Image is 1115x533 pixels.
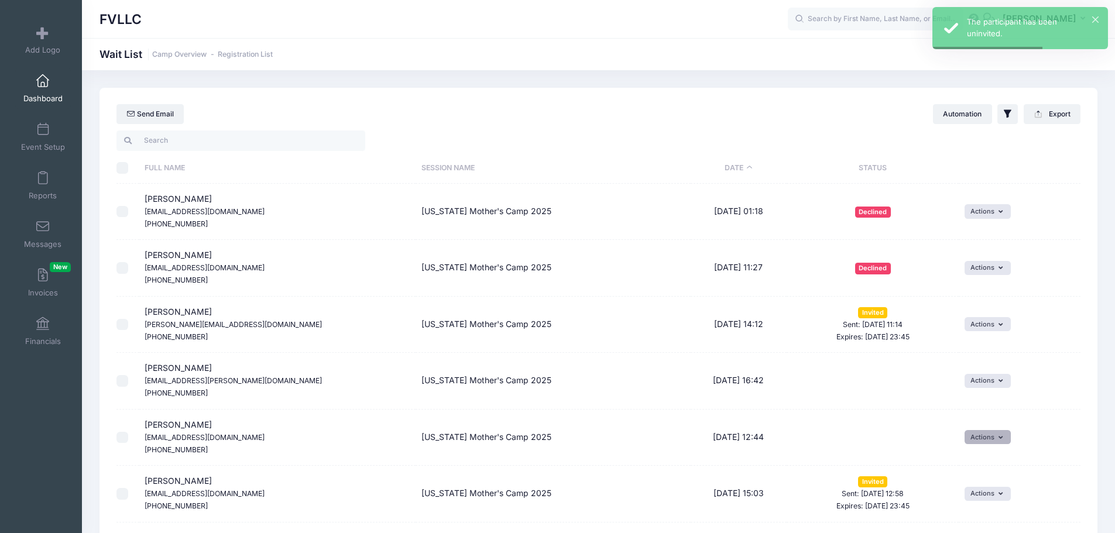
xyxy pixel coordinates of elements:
button: Actions [965,204,1011,218]
td: [US_STATE] Mother's Camp 2025 [416,240,690,296]
small: [EMAIL_ADDRESS][DOMAIN_NAME] [145,207,265,216]
span: Event Setup [21,142,65,152]
input: Search [116,130,365,150]
span: [PERSON_NAME] [145,363,322,397]
span: [PERSON_NAME] [145,476,265,510]
span: Add Logo [25,45,60,55]
h1: FVLLC [100,6,142,33]
small: [PHONE_NUMBER] [145,445,208,454]
button: Actions [965,317,1011,331]
span: Declined [855,207,891,218]
button: Actions [965,487,1011,501]
small: Expires: [DATE] 23:45 [836,332,910,341]
input: Search by First Name, Last Name, or Email... [788,8,963,31]
small: [PHONE_NUMBER] [145,332,208,341]
a: Reports [15,165,71,206]
a: Add Logo [15,19,71,60]
small: [PHONE_NUMBER] [145,388,208,397]
th: Session Name: activate to sort column ascending [416,153,690,184]
td: [DATE] 14:12 [691,297,787,353]
a: Messages [15,214,71,255]
span: [PERSON_NAME] [145,307,322,341]
small: [PHONE_NUMBER] [145,276,208,284]
span: Invoices [28,288,58,298]
a: Event Setup [15,116,71,157]
button: Actions [965,261,1011,275]
span: [PERSON_NAME] [145,194,265,228]
small: Sent: [DATE] 11:14 [843,320,903,329]
td: [DATE] 16:42 [691,353,787,409]
th: Full Name: activate to sort column ascending [139,153,416,184]
small: [EMAIL_ADDRESS][DOMAIN_NAME] [145,489,265,498]
button: Actions [965,430,1011,444]
a: Financials [15,311,71,352]
a: Send Email [116,104,184,124]
span: [PERSON_NAME] [145,419,265,454]
span: Invited [858,476,887,487]
a: Registration List [218,50,273,59]
small: [PERSON_NAME][EMAIL_ADDRESS][DOMAIN_NAME] [145,320,322,329]
td: [US_STATE] Mother's Camp 2025 [416,410,690,466]
small: Sent: [DATE] 12:58 [842,489,904,498]
small: [EMAIL_ADDRESS][DOMAIN_NAME] [145,433,265,442]
td: [US_STATE] Mother's Camp 2025 [416,297,690,353]
button: Automation [933,104,992,124]
small: [EMAIL_ADDRESS][PERSON_NAME][DOMAIN_NAME] [145,376,322,385]
span: Dashboard [23,94,63,104]
small: Expires: [DATE] 23:45 [836,501,910,510]
span: Invited [858,307,887,318]
small: [PHONE_NUMBER] [145,219,208,228]
button: Export [1024,104,1080,124]
td: [US_STATE] Mother's Camp 2025 [416,184,690,240]
th: Status: activate to sort column ascending [787,153,959,184]
span: Reports [29,191,57,201]
button: × [1092,16,1099,23]
small: [PHONE_NUMBER] [145,501,208,510]
span: Declined [855,263,891,274]
span: New [50,262,71,272]
a: InvoicesNew [15,262,71,303]
td: [DATE] 01:18 [691,184,787,240]
a: Dashboard [15,68,71,109]
td: [US_STATE] Mother's Camp 2025 [416,353,690,409]
small: [EMAIL_ADDRESS][DOMAIN_NAME] [145,263,265,272]
td: [DATE] 11:27 [691,240,787,296]
div: The participant has been uninvited. [967,16,1099,39]
span: Messages [24,239,61,249]
td: [DATE] 12:44 [691,410,787,466]
th: : activate to sort column ascending [959,153,1080,184]
h1: Wait List [100,48,273,60]
button: [PERSON_NAME] [995,6,1097,33]
td: [US_STATE] Mother's Camp 2025 [416,466,690,522]
a: Camp Overview [152,50,207,59]
button: Actions [965,374,1011,388]
span: [PERSON_NAME] [145,250,265,284]
td: [DATE] 15:03 [691,466,787,522]
th: Date: activate to sort column descending [691,153,787,184]
span: Financials [25,336,61,346]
